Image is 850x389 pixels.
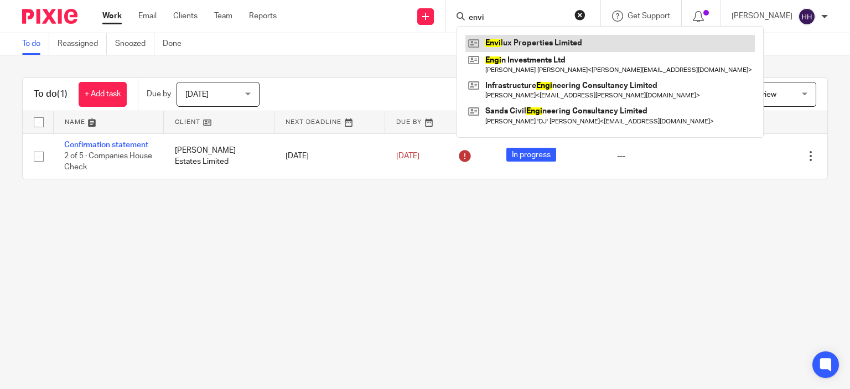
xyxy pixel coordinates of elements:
span: Get Support [628,12,670,20]
a: Team [214,11,232,22]
span: [DATE] [185,91,209,98]
a: Clients [173,11,198,22]
p: Due by [147,89,171,100]
span: (1) [57,90,68,98]
input: Search [468,13,567,23]
a: Confirmation statement [64,141,148,149]
a: Snoozed [115,33,154,55]
img: svg%3E [798,8,816,25]
div: --- [617,151,706,162]
span: 2 of 5 · Companies House Check [64,152,152,172]
a: Work [102,11,122,22]
button: Clear [574,9,585,20]
a: Done [163,33,190,55]
td: [DATE] [274,133,385,179]
a: To do [22,33,49,55]
h1: To do [34,89,68,100]
p: [PERSON_NAME] [732,11,792,22]
a: + Add task [79,82,127,107]
img: Pixie [22,9,77,24]
span: In progress [506,148,556,162]
td: [PERSON_NAME] Estates Limited [164,133,274,179]
a: Reassigned [58,33,107,55]
span: [DATE] [396,152,419,160]
a: Reports [249,11,277,22]
a: Email [138,11,157,22]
